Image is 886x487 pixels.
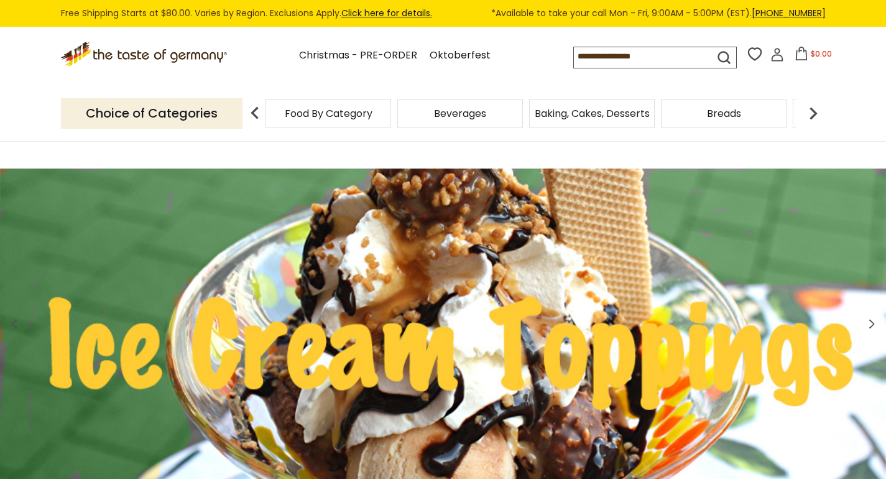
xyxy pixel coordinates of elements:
[341,7,432,19] a: Click here for details.
[752,7,826,19] a: [PHONE_NUMBER]
[61,98,242,129] p: Choice of Categories
[430,47,491,64] a: Oktoberfest
[285,109,372,118] a: Food By Category
[801,101,826,126] img: next arrow
[491,6,826,21] span: *Available to take your call Mon - Fri, 9:00AM - 5:00PM (EST).
[787,47,839,65] button: $0.00
[242,101,267,126] img: previous arrow
[811,49,832,59] span: $0.00
[434,109,486,118] a: Beverages
[707,109,741,118] a: Breads
[61,6,826,21] div: Free Shipping Starts at $80.00. Varies by Region. Exclusions Apply.
[299,47,417,64] a: Christmas - PRE-ORDER
[535,109,650,118] a: Baking, Cakes, Desserts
